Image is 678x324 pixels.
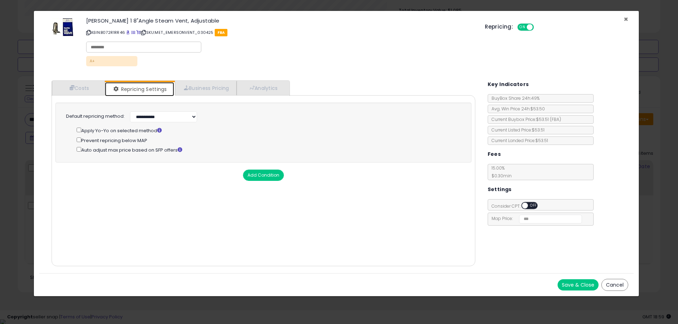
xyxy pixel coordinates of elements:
div: Apply Yo-Yo on selected method [77,126,460,134]
h5: Repricing: [485,24,513,30]
button: Save & Close [558,279,599,291]
h3: [PERSON_NAME] 1 8"Angle Steam Vent, Adjustable [86,18,474,23]
a: BuyBox page [126,30,130,35]
span: Avg. Win Price 24h: $53.50 [488,106,545,112]
span: Map Price: [488,215,582,221]
h5: Fees [488,150,501,159]
div: Auto adjust max price based on SFP offers [77,146,460,154]
span: Current Buybox Price: [488,116,561,122]
a: Costs [52,81,105,95]
div: Prevent repricing below MAP [77,136,460,144]
span: × [624,14,628,24]
span: $0.30 min [488,173,512,179]
span: ( FBA ) [550,116,561,122]
span: 15.00 % [488,165,512,179]
p: ASIN: B072R1RR46 | SKU: MET_EMERSONVENT_030425 [86,27,474,38]
img: 51GQk0JuTbL._SL60_.jpg [52,18,73,36]
h5: Key Indicators [488,80,529,89]
span: FBA [215,29,228,36]
span: BuyBox Share 24h: 49% [488,95,540,101]
span: Current Landed Price: $53.51 [488,137,548,143]
a: Business Pricing [175,81,237,95]
button: Add Condition [243,170,284,181]
a: Repricing Settings [105,82,174,96]
span: $53.51 [536,116,561,122]
span: Consider CPT: [488,203,547,209]
span: OFF [533,24,544,30]
span: OFF [528,203,539,209]
span: ON [518,24,527,30]
a: Analytics [237,81,289,95]
label: Default repricing method: [66,113,125,120]
span: Current Listed Price: $53.51 [488,127,545,133]
a: Your listing only [136,30,140,35]
h5: Settings [488,185,512,194]
button: Cancel [601,279,628,291]
a: All offer listings [131,30,135,35]
p: A+ [86,56,137,66]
